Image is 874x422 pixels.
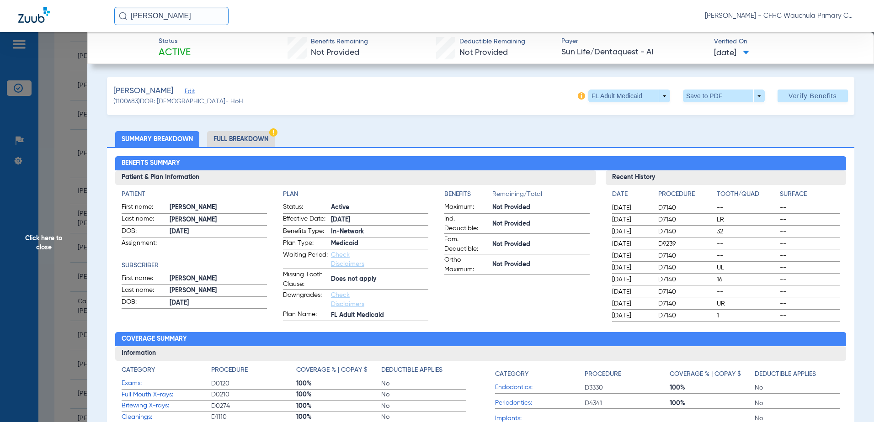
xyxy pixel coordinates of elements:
span: Endodontics: [495,383,585,392]
a: Check Disclaimers [331,252,364,267]
span: Not Provided [492,219,590,229]
iframe: Chat Widget [828,378,874,422]
span: Fam. Deductible: [444,235,489,254]
app-breakdown-title: Procedure [658,190,714,202]
input: Search for patients [114,7,229,25]
app-breakdown-title: Procedure [585,365,670,382]
span: Last name: [122,214,166,225]
span: [DATE] [170,298,267,308]
img: Search Icon [119,12,127,20]
app-breakdown-title: Patient [122,190,267,199]
span: D7140 [658,263,714,272]
span: [DATE] [331,215,428,225]
h4: Procedure [211,365,248,375]
span: -- [717,203,777,212]
img: Hazard [269,128,277,137]
h3: Patient & Plan Information [115,170,597,185]
span: 100% [670,399,755,408]
span: D7140 [658,203,714,212]
span: Not Provided [459,48,508,57]
button: Save to PDF [683,90,765,102]
span: No [381,412,466,422]
app-breakdown-title: Surface [780,190,840,202]
span: D7140 [658,287,714,296]
span: Not Provided [492,203,590,212]
li: Summary Breakdown [115,131,199,147]
span: [DATE] [612,275,650,284]
span: Benefits Remaining [311,37,368,47]
app-breakdown-title: Tooth/Quad [717,190,777,202]
span: [DATE] [612,251,650,260]
span: No [755,399,840,408]
span: D7140 [658,215,714,224]
span: Waiting Period: [283,250,328,269]
span: D1110 [211,412,296,422]
span: D9239 [658,239,714,248]
h4: Category [495,369,528,379]
span: 100% [670,383,755,392]
span: Ind. Deductible: [444,214,489,233]
span: [DATE] [714,47,749,59]
span: Payer [561,37,706,46]
span: UR [717,299,777,308]
span: [DATE] [612,227,650,236]
span: Benefits Type: [283,227,328,237]
h3: Information [115,346,847,361]
span: Maximum: [444,202,489,213]
span: Effective Date: [283,214,328,225]
span: FL Adult Medicaid [331,311,428,320]
span: -- [780,311,840,320]
span: Status [159,37,191,46]
span: D0274 [211,401,296,411]
span: [DATE] [612,311,650,320]
h4: Procedure [658,190,714,199]
span: In-Network [331,227,428,237]
span: D7140 [658,251,714,260]
span: -- [780,287,840,296]
span: [DATE] [170,227,267,237]
span: Remaining/Total [492,190,590,202]
span: 100% [296,412,381,422]
span: 32 [717,227,777,236]
li: Full Breakdown [207,131,275,147]
span: (1100683) DOB: [DEMOGRAPHIC_DATA] - HoH [113,97,243,106]
span: UL [717,263,777,272]
span: Verify Benefits [789,92,837,100]
h2: Benefits Summary [115,156,847,171]
button: FL Adult Medicaid [588,90,670,102]
span: [DATE] [612,287,650,296]
h4: Plan [283,190,428,199]
h4: Deductible Applies [755,369,816,379]
span: D3330 [585,383,670,392]
span: [PERSON_NAME] [170,286,267,295]
span: DOB: [122,297,166,308]
app-breakdown-title: Deductible Applies [755,365,840,382]
span: Not Provided [311,48,359,57]
span: -- [717,251,777,260]
span: 100% [296,390,381,399]
app-breakdown-title: Date [612,190,650,202]
span: Edit [185,88,193,97]
span: 16 [717,275,777,284]
h4: Date [612,190,650,199]
h4: Deductible Applies [381,365,442,375]
span: Exams: [122,379,211,388]
app-breakdown-title: Deductible Applies [381,365,466,378]
span: D7140 [658,311,714,320]
span: [DATE] [612,203,650,212]
span: Full Mouth X-rays: [122,390,211,400]
span: Active [159,47,191,59]
span: D0210 [211,390,296,399]
h4: Subscriber [122,261,267,270]
span: D7140 [658,275,714,284]
h3: Recent History [606,170,846,185]
app-breakdown-title: Benefits [444,190,492,202]
span: [DATE] [612,299,650,308]
span: -- [717,239,777,248]
span: No [381,401,466,411]
app-breakdown-title: Category [122,365,211,378]
span: Does not apply [331,274,428,284]
span: -- [780,227,840,236]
